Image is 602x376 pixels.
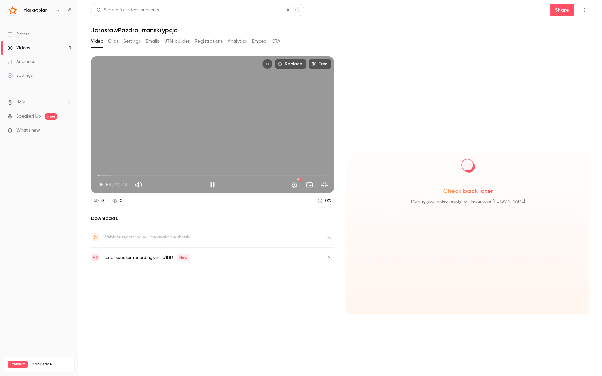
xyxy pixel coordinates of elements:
img: Marketplanet | Powered by Hubexo [8,5,18,15]
span: / [112,181,114,188]
button: UTM builder [164,36,190,46]
span: Check back later [443,186,493,195]
span: 35:24 [115,181,127,188]
button: Trim [309,59,331,69]
div: 00:03 [98,181,127,188]
button: Emails [146,36,159,46]
div: Search for videos or events [96,7,159,13]
button: Settings [124,36,141,46]
button: Registrations [195,36,223,46]
button: Share [550,4,574,16]
span: Plan usage [32,362,71,367]
button: Top Bar Actions [579,5,589,15]
button: Pause [206,179,219,191]
span: New [177,254,190,261]
iframe: Noticeable Trigger [63,128,71,133]
span: Making your video ready for Repurpose [PERSON_NAME] [411,198,525,205]
button: Mute [132,179,145,191]
div: Settings [8,72,33,79]
button: Settings [288,179,301,191]
div: HD [297,178,301,181]
button: Replace [275,59,306,69]
a: 0 [109,197,125,205]
span: Help [16,99,25,106]
h6: Marketplanet | Powered by Hubexo [23,7,53,13]
span: What's new [16,127,40,134]
button: Turn on miniplayer [303,179,316,191]
span: Premium [8,361,28,368]
div: Webinar recording will be available shortly [103,233,190,241]
button: Embed video [262,59,272,69]
div: 0 [101,198,104,204]
button: Analytics [228,36,247,46]
h1: JarosławPazdro_transkrypcja [91,26,589,34]
button: Embed [252,36,267,46]
span: new [45,113,57,120]
div: Videos [8,45,30,51]
button: Clips [108,36,119,46]
a: 0% [315,197,334,205]
h2: Downloads [91,215,334,222]
div: Events [8,31,29,37]
button: CTA [272,36,280,46]
div: Audience [8,59,35,65]
div: 0 [120,198,123,204]
button: Video [91,36,103,46]
span: 00:03 [98,181,111,188]
a: 0 [91,197,107,205]
a: SpeakerHub [16,113,41,120]
div: Local speaker recordings in FullHD [103,254,190,261]
li: help-dropdown-opener [8,99,71,106]
button: Exit full screen [318,179,331,191]
div: 0 % [325,198,331,204]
